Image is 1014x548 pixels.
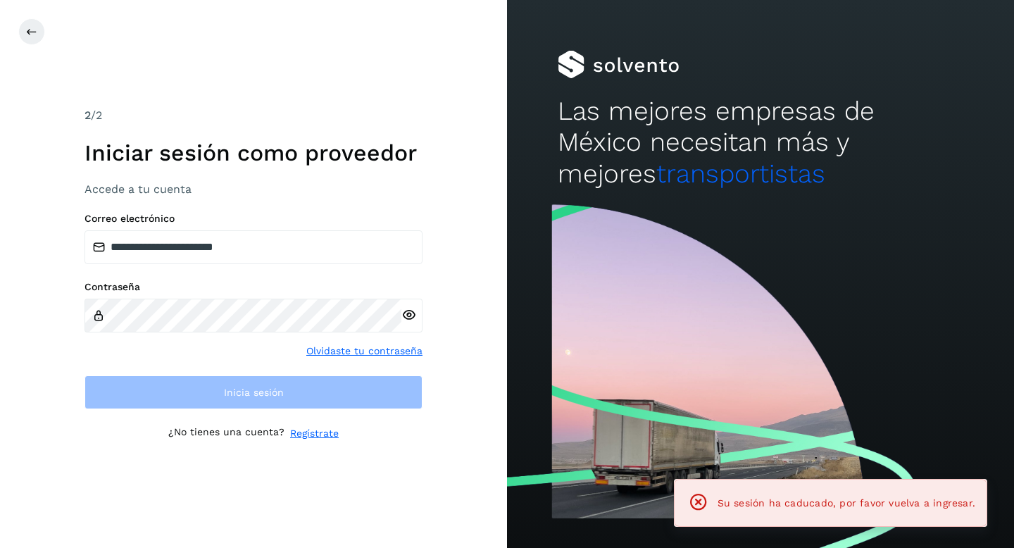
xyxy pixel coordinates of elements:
span: Su sesión ha caducado, por favor vuelva a ingresar. [718,497,975,509]
div: /2 [84,107,423,124]
h2: Las mejores empresas de México necesitan más y mejores [558,96,963,189]
a: Regístrate [290,426,339,441]
label: Contraseña [84,281,423,293]
label: Correo electrónico [84,213,423,225]
h1: Iniciar sesión como proveedor [84,139,423,166]
p: ¿No tienes una cuenta? [168,426,284,441]
h3: Accede a tu cuenta [84,182,423,196]
a: Olvidaste tu contraseña [306,344,423,359]
span: Inicia sesión [224,387,284,397]
span: 2 [84,108,91,122]
span: transportistas [656,158,825,189]
button: Inicia sesión [84,375,423,409]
